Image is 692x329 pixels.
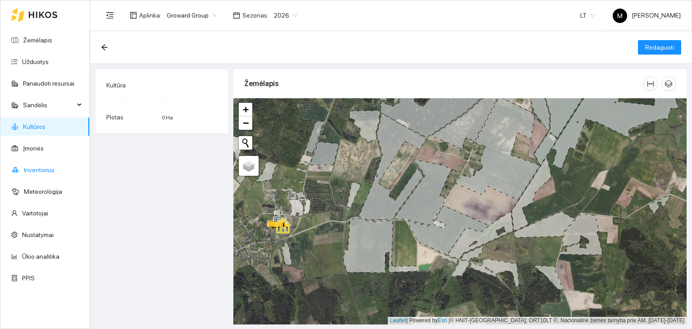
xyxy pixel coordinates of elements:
[106,82,126,89] span: Kultūra
[23,37,52,44] a: Žemėlapis
[239,103,252,116] a: Zoom in
[638,40,681,55] button: Redaguoti
[438,317,447,324] a: Esri
[274,9,297,22] span: 2026
[388,317,687,324] div: | Powered by © HNIT-[GEOGRAPHIC_DATA]; ORT10LT ©, Nacionalinė žemės tarnyba prie AM, [DATE]-[DATE]
[617,9,623,23] span: M
[106,114,123,121] span: Plotas
[243,104,249,115] span: +
[390,317,406,324] a: Leaflet
[243,117,249,128] span: −
[23,80,74,87] a: Panaudoti resursai
[130,12,137,19] span: layout
[23,145,44,152] a: Įmonės
[233,12,240,19] span: calendar
[643,77,658,91] button: column-width
[580,9,595,22] span: LT
[23,123,46,130] a: Kultūros
[239,116,252,130] a: Zoom out
[239,136,252,150] button: Initiate a new search
[162,114,173,121] span: 0 Ha
[167,9,217,22] span: Groward Group
[22,253,59,260] a: Ūkio analitika
[239,156,259,176] a: Layers
[22,231,54,238] a: Nustatymai
[22,274,35,282] a: PPIS
[244,71,643,96] div: Žemėlapis
[23,96,74,114] span: Sandėlis
[106,11,114,19] span: menu-fold
[24,188,62,195] a: Meteorologija
[645,42,674,52] span: Redaguoti
[242,10,269,20] span: Sezonas :
[101,44,108,51] div: Atgal
[22,210,48,217] a: Vartotojai
[101,44,108,51] span: arrow-left
[644,80,657,87] span: column-width
[24,166,55,174] a: Inventorius
[22,58,49,65] a: Užduotys
[449,317,450,324] span: |
[139,10,161,20] span: Aplinka :
[613,12,681,19] span: [PERSON_NAME]
[101,6,119,24] button: menu-fold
